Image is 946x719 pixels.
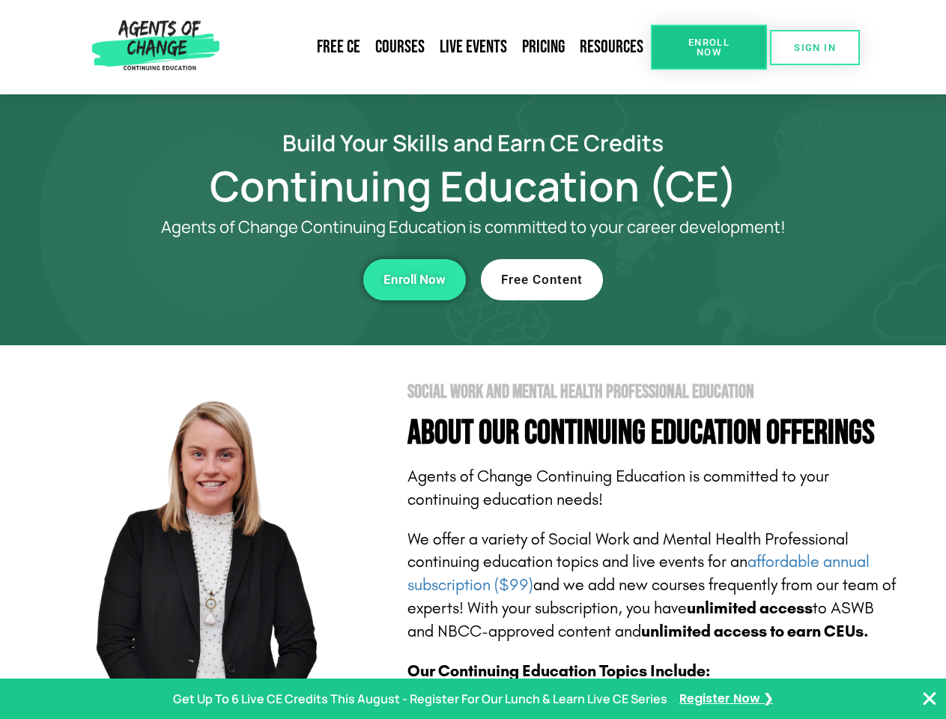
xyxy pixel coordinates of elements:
[407,528,900,643] p: We offer a variety of Social Work and Mental Health Professional continuing education topics and ...
[407,383,900,401] h2: Social Work and Mental Health Professional Education
[770,30,860,65] a: SIGN IN
[106,218,840,237] p: Agents of Change Continuing Education is committed to your career development!
[572,30,651,64] a: Resources
[675,37,743,57] span: Enroll Now
[651,25,767,70] a: Enroll Now
[46,132,900,154] h2: Build Your Skills and Earn CE Credits
[515,30,572,64] a: Pricing
[794,43,836,52] span: SIGN IN
[501,273,583,286] span: Free Content
[368,30,432,64] a: Courses
[173,688,667,710] p: Get Up To 6 Live CE Credits This August - Register For Our Lunch & Learn Live CE Series
[309,30,368,64] a: Free CE
[363,259,466,300] a: Enroll Now
[481,259,603,300] a: Free Content
[46,169,900,203] h1: Continuing Education (CE)
[407,467,829,509] span: Agents of Change Continuing Education is committed to your continuing education needs!
[921,690,939,708] button: Close Banner
[407,661,710,681] b: Our Continuing Education Topics Include:
[687,598,813,618] b: unlimited access
[679,688,773,710] a: Register Now ❯
[641,622,869,641] b: unlimited access to earn CEUs.
[225,30,651,64] nav: Menu
[383,273,446,286] span: Enroll Now
[407,416,900,450] h4: About Our Continuing Education Offerings
[432,30,515,64] a: Live Events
